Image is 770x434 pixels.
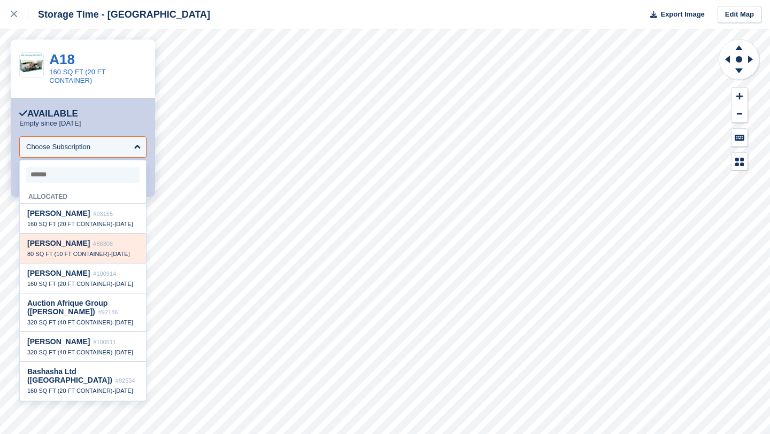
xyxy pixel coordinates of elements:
button: Export Image [644,6,705,24]
span: [DATE] [111,251,130,257]
span: 320 SQ FT (40 FT CONTAINER) [27,319,113,325]
div: - [27,348,138,356]
button: Zoom Out [731,105,748,123]
button: Map Legend [731,153,748,170]
span: #86306 [93,241,113,247]
span: #92534 [115,377,135,384]
div: - [27,280,138,288]
span: #100511 [93,339,116,345]
a: A18 [49,51,75,67]
p: Empty since [DATE] [19,119,81,128]
button: Keyboard Shortcuts [731,129,748,146]
span: 80 SQ FT (10 FT CONTAINER) [27,251,109,257]
a: Edit Map [718,6,761,24]
a: 160 SQ FT (20 FT CONTAINER) [49,68,105,84]
span: 320 SQ FT (40 FT CONTAINER) [27,349,113,355]
span: 160 SQ FT (20 FT CONTAINER) [27,221,113,227]
div: Choose Subscription [26,142,90,152]
div: - [27,250,138,258]
span: [DATE] [114,281,133,287]
span: Bashasha Ltd ([GEOGRAPHIC_DATA]) [27,367,112,384]
div: - [27,220,138,228]
img: 10ft%20Container%20(80%20SQ%20FT)%20(1).jpg [20,53,43,77]
span: [DATE] [114,349,133,355]
span: [PERSON_NAME] [27,239,90,247]
div: Storage Time - [GEOGRAPHIC_DATA] [28,8,210,21]
span: #92186 [98,309,118,315]
span: #93155 [93,211,113,217]
span: Auction Afrique Group ([PERSON_NAME]) [27,299,107,316]
span: #100914 [93,270,116,277]
span: 160 SQ FT (20 FT CONTAINER) [27,281,113,287]
button: Zoom In [731,88,748,105]
div: Available [19,108,78,119]
div: Allocated [20,187,146,204]
span: [DATE] [114,387,133,394]
div: - [27,387,138,394]
span: 160 SQ FT (20 FT CONTAINER) [27,387,113,394]
div: - [27,319,138,326]
span: [DATE] [114,221,133,227]
span: [PERSON_NAME] [27,209,90,218]
span: Export Image [660,9,704,20]
span: [DATE] [114,319,133,325]
span: [PERSON_NAME] [27,269,90,277]
span: [PERSON_NAME] [27,337,90,346]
